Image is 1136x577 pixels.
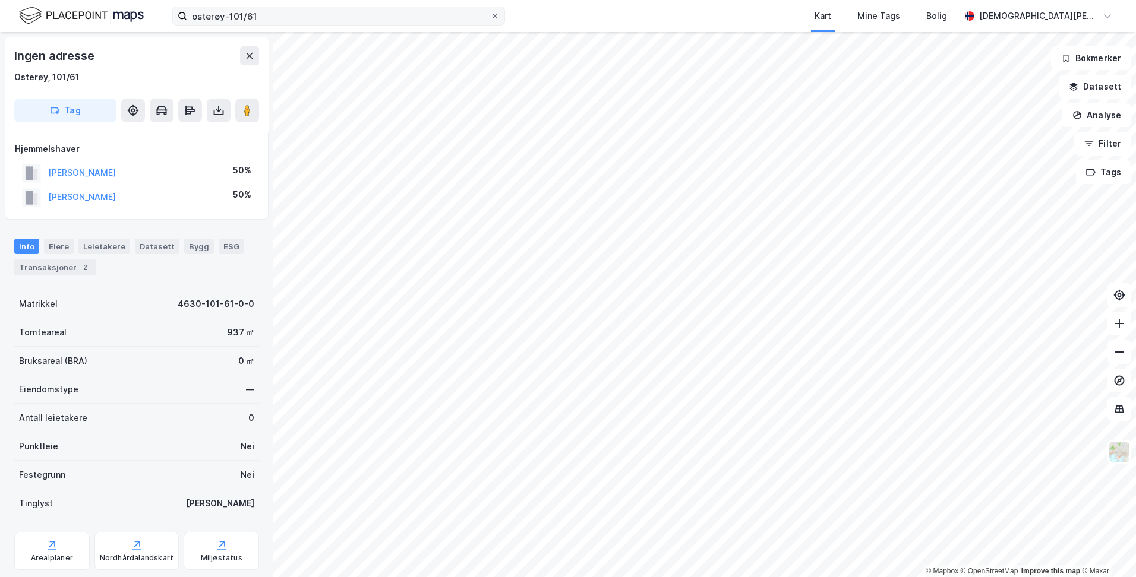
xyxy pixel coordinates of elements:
[100,553,174,563] div: Nordhårdalandskart
[19,382,78,397] div: Eiendomstype
[241,439,254,454] div: Nei
[14,46,96,65] div: Ingen adresse
[14,259,96,275] div: Transaksjoner
[233,163,251,177] div: 50%
[233,188,251,202] div: 50%
[19,468,65,482] div: Festegrunn
[248,411,254,425] div: 0
[19,297,58,311] div: Matrikkel
[241,468,254,482] div: Nei
[184,239,214,254] div: Bygg
[1021,567,1080,575] a: Improve this map
[15,142,258,156] div: Hjemmelshaver
[186,496,254,511] div: [PERSON_NAME]
[926,9,947,23] div: Bolig
[19,439,58,454] div: Punktleie
[14,239,39,254] div: Info
[1077,520,1136,577] iframe: Chat Widget
[44,239,74,254] div: Eiere
[19,354,87,368] div: Bruksareal (BRA)
[178,297,254,311] div: 4630-101-61-0-0
[14,70,80,84] div: Osterøy, 101/61
[238,354,254,368] div: 0 ㎡
[1074,132,1131,156] button: Filter
[979,9,1098,23] div: [DEMOGRAPHIC_DATA][PERSON_NAME]
[187,7,490,25] input: Søk på adresse, matrikkel, gårdeiere, leietakere eller personer
[201,553,242,563] div: Miljøstatus
[19,5,144,26] img: logo.f888ab2527a4732fd821a326f86c7f29.svg
[1076,160,1131,184] button: Tags
[135,239,179,254] div: Datasett
[79,261,91,273] div: 2
[1108,440,1131,463] img: Z
[1059,75,1131,99] button: Datasett
[219,239,244,254] div: ESG
[1051,46,1131,70] button: Bokmerker
[1077,520,1136,577] div: Kontrollprogram for chat
[227,325,254,340] div: 937 ㎡
[78,239,130,254] div: Leietakere
[815,9,831,23] div: Kart
[31,553,73,563] div: Arealplaner
[19,325,67,340] div: Tomteareal
[19,411,87,425] div: Antall leietakere
[14,99,116,122] button: Tag
[19,496,53,511] div: Tinglyst
[246,382,254,397] div: —
[857,9,900,23] div: Mine Tags
[926,567,958,575] a: Mapbox
[1062,103,1131,127] button: Analyse
[961,567,1018,575] a: OpenStreetMap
